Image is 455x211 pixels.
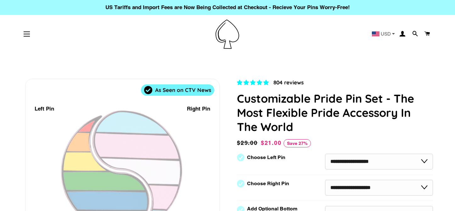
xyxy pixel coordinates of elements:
[247,181,289,186] label: Choose Right Pin
[273,79,304,86] span: 804 reviews
[247,155,285,160] label: Choose Left Pin
[187,105,210,113] div: Right Pin
[284,139,311,147] span: Save 27%
[237,79,270,86] span: 4.83 stars
[237,139,259,147] span: $29.00
[261,140,282,146] span: $21.00
[381,31,391,36] span: USD
[216,20,239,49] img: Pin-Ace
[237,91,433,134] h1: Customizable Pride Pin Set - The Most Flexible Pride Accessory In The World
